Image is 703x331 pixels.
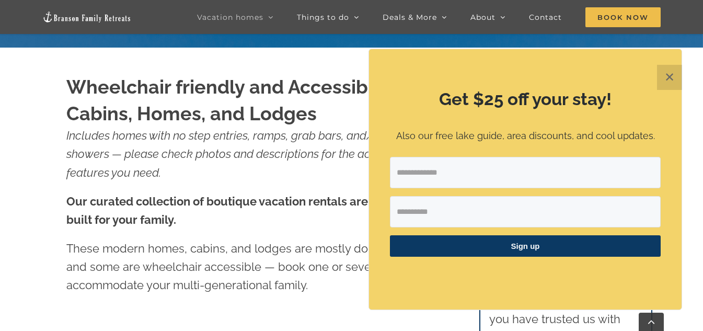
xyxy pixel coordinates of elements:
[66,239,441,295] p: These modern homes, cabins, and lodges are mostly dog-friendly and some are wheelchair accessible...
[390,129,661,144] p: Also our free lake guide, area discounts, and cool updates.
[657,65,682,90] button: Close
[390,87,661,111] h2: Get $25 off your stay!
[470,14,495,21] span: About
[390,270,661,281] p: ​
[390,157,661,188] input: Email Address
[390,196,661,227] input: First Name
[390,235,661,257] button: Sign up
[66,195,421,226] strong: Our curated collection of boutique vacation rentals are purpose-built for your family.
[197,14,263,21] span: Vacation homes
[383,14,437,21] span: Deals & More
[66,129,435,179] em: Includes homes with no step entries, ramps, grab bars, and/or handheld showers — please check pho...
[585,7,661,27] span: Book Now
[42,11,131,23] img: Branson Family Retreats Logo
[66,76,385,124] strong: Wheelchair friendly and Accessible Cabins, Homes, and Lodges
[297,14,349,21] span: Things to do
[529,14,562,21] span: Contact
